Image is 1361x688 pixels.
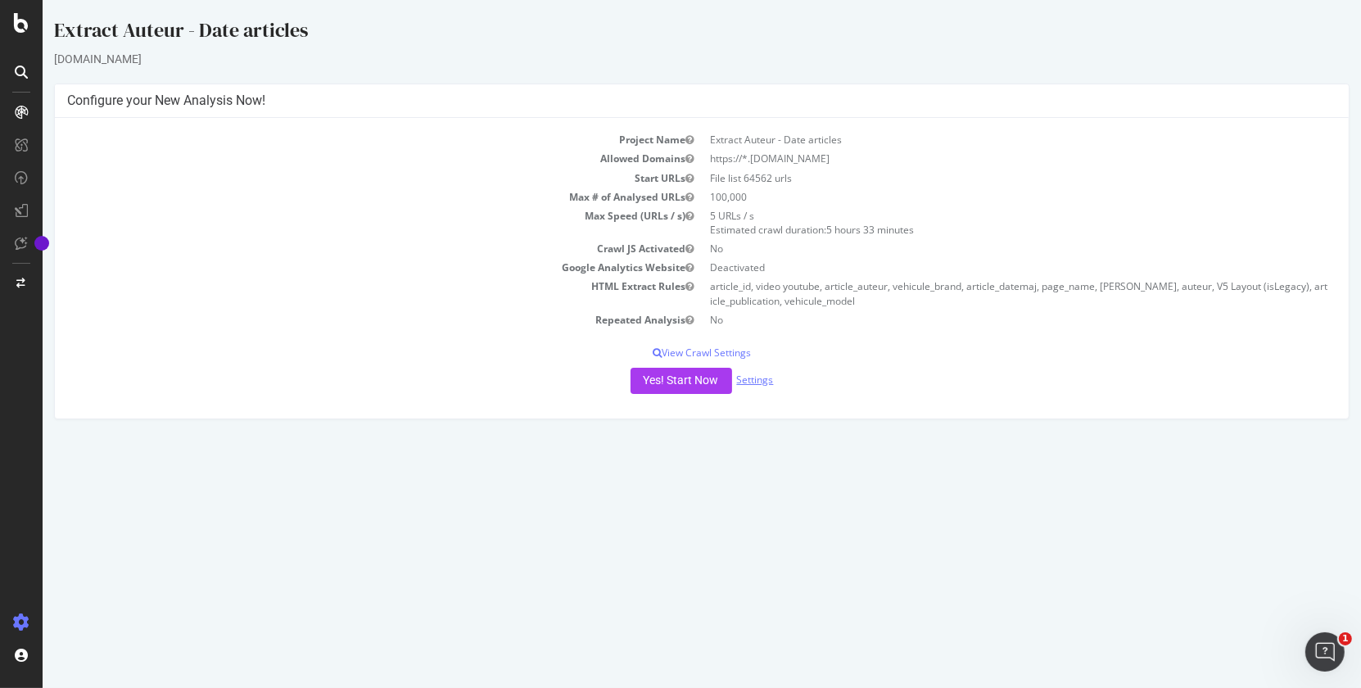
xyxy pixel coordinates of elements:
[1305,632,1345,672] iframe: Intercom live chat
[25,206,659,239] td: Max Speed (URLs / s)
[25,169,659,188] td: Start URLs
[659,310,1294,329] td: No
[11,51,1307,67] div: [DOMAIN_NAME]
[659,130,1294,149] td: Extract Auteur - Date articles
[659,169,1294,188] td: File list 64562 urls
[25,93,1294,109] h4: Configure your New Analysis Now!
[659,258,1294,277] td: Deactivated
[694,373,731,387] a: Settings
[25,188,659,206] td: Max # of Analysed URLs
[25,258,659,277] td: Google Analytics Website
[784,223,871,237] span: 5 hours 33 minutes
[659,188,1294,206] td: 100,000
[659,206,1294,239] td: 5 URLs / s Estimated crawl duration:
[659,277,1294,310] td: article_id, video youtube, article_auteur, vehicule_brand, article_datemaj, page_name, [PERSON_NA...
[11,16,1307,51] div: Extract Auteur - Date articles
[1339,632,1352,645] span: 1
[25,310,659,329] td: Repeated Analysis
[25,346,1294,360] p: View Crawl Settings
[25,130,659,149] td: Project Name
[659,149,1294,168] td: https://*.[DOMAIN_NAME]
[588,368,690,394] button: Yes! Start Now
[34,236,49,251] div: Tooltip anchor
[25,277,659,310] td: HTML Extract Rules
[25,239,659,258] td: Crawl JS Activated
[25,149,659,168] td: Allowed Domains
[659,239,1294,258] td: No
